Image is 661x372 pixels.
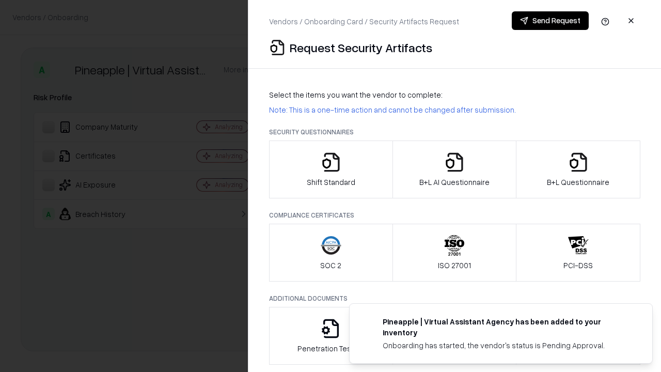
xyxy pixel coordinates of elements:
[269,307,393,365] button: Penetration Testing
[516,141,640,198] button: B+L Questionnaire
[320,260,341,271] p: SOC 2
[392,224,517,282] button: ISO 27001
[290,39,432,56] p: Request Security Artifacts
[383,316,627,338] div: Pineapple | Virtual Assistant Agency has been added to your inventory
[269,89,640,100] p: Select the items you want the vendor to complete:
[269,128,640,136] p: Security Questionnaires
[269,294,640,303] p: Additional Documents
[383,340,627,351] div: Onboarding has started, the vendor's status is Pending Approval.
[563,260,593,271] p: PCI-DSS
[269,141,393,198] button: Shift Standard
[307,177,355,188] p: Shift Standard
[516,224,640,282] button: PCI-DSS
[269,224,393,282] button: SOC 2
[269,211,640,220] p: Compliance Certificates
[362,316,374,329] img: trypineapple.com
[419,177,490,188] p: B+L AI Questionnaire
[438,260,471,271] p: ISO 27001
[297,343,364,354] p: Penetration Testing
[269,16,459,27] p: Vendors / Onboarding Card / Security Artifacts Request
[392,141,517,198] button: B+L AI Questionnaire
[547,177,609,188] p: B+L Questionnaire
[269,104,640,115] p: Note: This is a one-time action and cannot be changed after submission.
[512,11,589,30] button: Send Request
